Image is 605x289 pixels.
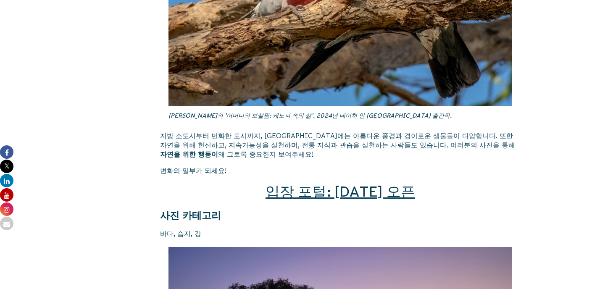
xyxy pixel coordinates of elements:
font: 바다, 습지, 강 [160,230,201,237]
font: 왜 그토록 중요한지 보여주세요! [218,150,313,158]
font: [PERSON_NAME]의 '어머니의 보살핌: 캐노피 속의 삶'. 2024년 네이처 인 [GEOGRAPHIC_DATA] 출간작. [168,112,452,119]
font: 지방 소도시부터 번화한 도시까지, [GEOGRAPHIC_DATA]에는 아름다운 풍경과 경이로운 생물들이 다양합니다. 또한 자연을 위해 헌신하고, 지속가능성을 실천하며, 전통 ... [160,132,515,149]
font: 사진 카테고리 [160,210,221,221]
a: 입장 포털: [DATE] 오픈 [266,184,415,200]
font: 자연을 위한 행동이 [160,150,218,158]
font: 변화의 일부가 되세요! [160,167,226,174]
